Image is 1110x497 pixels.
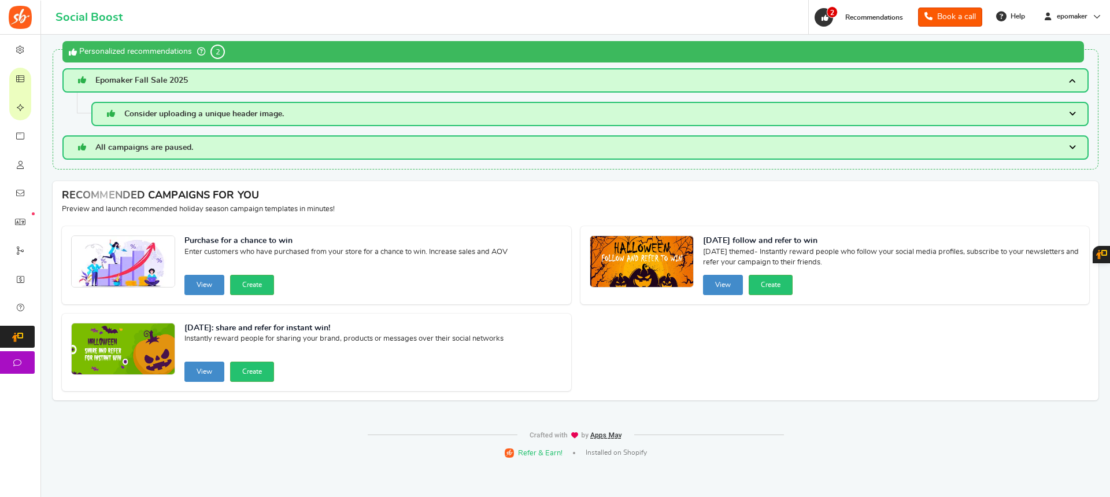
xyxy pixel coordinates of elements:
[124,110,284,118] span: Consider uploading a unique header image.
[55,11,123,24] h1: Social Boost
[184,362,224,382] button: View
[184,235,508,247] strong: Purchase for a chance to win
[72,323,175,375] img: Recommended Campaigns
[230,362,274,382] button: Create
[827,6,838,18] span: 2
[95,76,188,84] span: Epomaker Fall Sale 2025
[703,275,743,295] button: View
[590,236,693,288] img: Recommended Campaigns
[991,7,1031,25] a: Help
[1008,12,1025,21] span: Help
[529,432,623,439] img: img-footer.webp
[9,6,32,29] img: Social Boost
[62,204,1089,215] p: Preview and launch recommended holiday season campaign templates in minutes!
[95,143,193,152] span: All campaigns are paused.
[184,334,504,357] span: Instantly reward people for sharing your brand, products or messages over their social networks
[703,235,1081,247] strong: [DATE] follow and refer to win
[586,448,647,458] span: Installed on Shopify
[813,8,909,27] a: 2 Recommendations
[184,275,224,295] button: View
[573,452,575,454] span: |
[703,247,1081,270] span: [DATE] themed- Instantly reward people who follow your social media profiles, subscribe to your n...
[918,8,982,27] a: Book a call
[62,190,1089,202] h4: RECOMMENDED CAMPAIGNS FOR YOU
[1052,12,1092,21] span: epomaker
[230,275,274,295] button: Create
[505,447,563,458] a: Refer & Earn!
[184,247,508,270] span: Enter customers who have purchased from your store for a chance to win. Increase sales and AOV
[62,41,1084,62] div: Personalized recommendations
[32,212,35,215] em: New
[184,323,504,334] strong: [DATE]: share and refer for instant win!
[749,275,793,295] button: Create
[845,14,903,21] span: Recommendations
[72,236,175,288] img: Recommended Campaigns
[210,45,225,59] span: 2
